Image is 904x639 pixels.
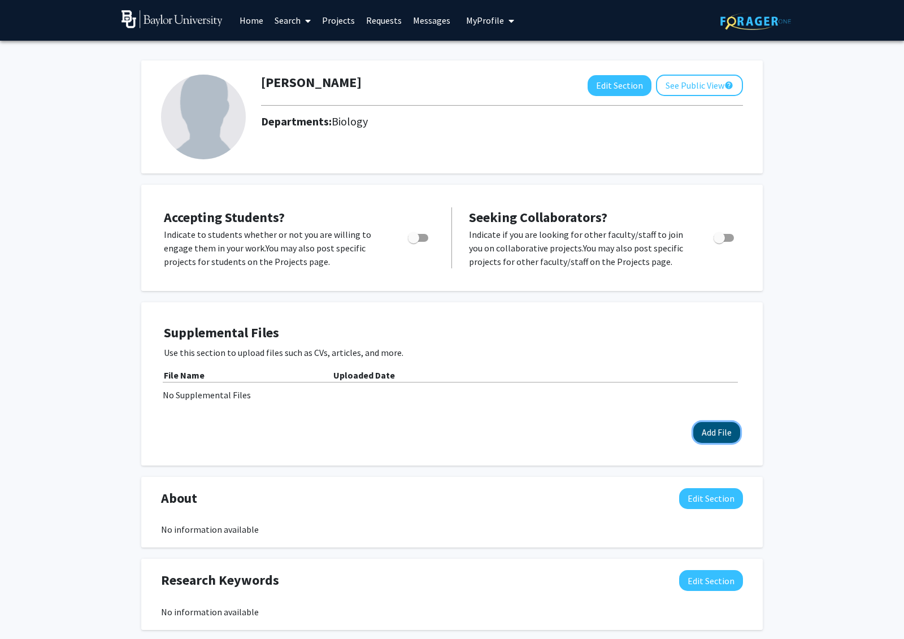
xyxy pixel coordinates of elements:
[720,12,791,30] img: ForagerOne Logo
[234,1,269,40] a: Home
[407,1,456,40] a: Messages
[164,346,740,359] p: Use this section to upload files such as CVs, articles, and more.
[161,605,743,619] div: No information available
[164,325,740,341] h4: Supplemental Files
[679,488,743,509] button: Edit About
[164,208,285,226] span: Accepting Students?
[164,228,386,268] p: Indicate to students whether or not you are willing to engage them in your work. You may also pos...
[253,115,751,128] h2: Departments:
[724,79,733,92] mat-icon: help
[588,75,651,96] button: Edit Section
[121,10,223,28] img: Baylor University Logo
[693,422,740,443] button: Add File
[8,588,48,631] iframe: Chat
[163,388,741,402] div: No Supplemental Files
[656,75,743,96] button: See Public View
[161,75,246,159] img: Profile Picture
[403,228,434,245] div: Toggle
[161,488,197,508] span: About
[333,370,395,381] b: Uploaded Date
[161,570,279,590] span: Research Keywords
[164,370,205,381] b: File Name
[709,228,740,245] div: Toggle
[360,1,407,40] a: Requests
[679,570,743,591] button: Edit Research Keywords
[269,1,316,40] a: Search
[466,15,504,26] span: My Profile
[469,228,692,268] p: Indicate if you are looking for other faculty/staff to join you on collaborative projects. You ma...
[316,1,360,40] a: Projects
[161,523,743,536] div: No information available
[469,208,607,226] span: Seeking Collaborators?
[332,114,368,128] span: Biology
[261,75,362,91] h1: [PERSON_NAME]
